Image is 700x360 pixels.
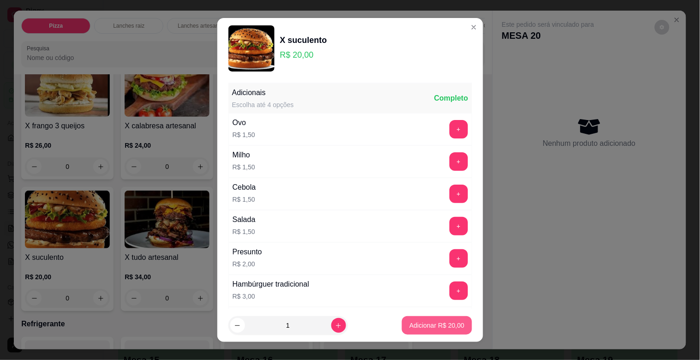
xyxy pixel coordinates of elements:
div: X suculento [280,34,327,47]
button: decrease-product-quantity [230,318,245,333]
p: R$ 1,50 [233,130,255,139]
div: Completo [434,93,468,104]
p: R$ 1,50 [233,162,255,172]
div: Salada [233,214,256,225]
button: add [449,282,468,300]
div: Cebola [233,182,256,193]
button: Close [467,20,481,35]
p: R$ 1,50 [233,195,256,204]
button: add [449,217,468,235]
p: Adicionar R$ 20,00 [409,321,464,330]
img: product-image [228,25,275,72]
div: Presunto [233,246,262,258]
p: R$ 3,00 [233,292,309,301]
div: Milho [233,150,255,161]
p: R$ 2,00 [233,259,262,269]
button: add [449,152,468,171]
div: Escolha até 4 opções [232,100,294,109]
button: add [449,249,468,268]
p: R$ 20,00 [280,48,327,61]
button: Adicionar R$ 20,00 [402,316,472,335]
p: R$ 1,50 [233,227,256,236]
div: Adicionais [232,87,294,98]
div: Hambúrguer tradicional [233,279,309,290]
button: increase-product-quantity [331,318,346,333]
button: add [449,185,468,203]
div: Ovo [233,117,255,128]
button: add [449,120,468,138]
